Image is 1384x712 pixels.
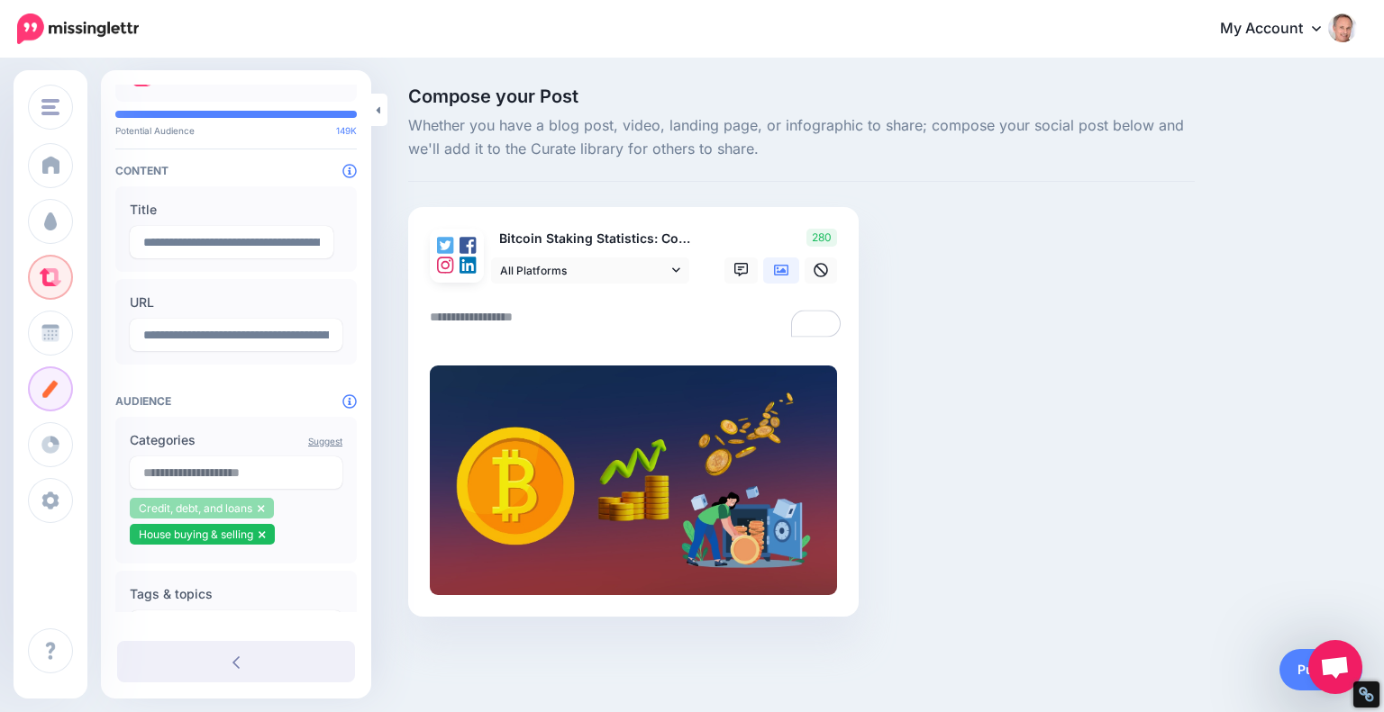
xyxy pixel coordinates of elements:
label: Title [130,199,342,221]
p: Potential Audience [115,125,357,136]
label: Tags & topics [130,583,342,605]
img: menu.png [41,99,59,115]
h4: Content [115,164,357,177]
span: Credit, debt, and loans [139,501,252,515]
span: Whether you have a blog post, video, landing page, or infographic to share; compose your social p... [408,114,1195,161]
label: URL [130,292,342,313]
span: House buying & selling [139,527,253,541]
h4: Audience [115,394,357,408]
span: 280 [806,229,837,247]
a: Suggest [308,436,342,446]
textarea: To enrich screen reader interactions, please activate Accessibility in Grammarly extension settings [430,306,844,341]
a: All Platforms [491,257,689,284]
div: Open chat [1308,640,1362,694]
img: Missinglettr [17,14,139,44]
span: Compose your Post [408,87,1195,105]
div: Restore Info Box &#10;&#10;NoFollow Info:&#10; META-Robots NoFollow: &#09;true&#10; META-Robots N... [1358,686,1375,703]
a: Publish [1279,649,1362,690]
a: My Account [1202,7,1357,51]
label: Categories [130,429,342,451]
p: Bitcoin Staking Statistics: Compare Rates, Platforms & Risks [491,229,691,249]
span: 149K [336,125,357,136]
img: KPKAE16BZYG9ZEK5LG9XILPEO0HZ762X.jpg [430,365,837,594]
span: All Platforms [500,261,668,280]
